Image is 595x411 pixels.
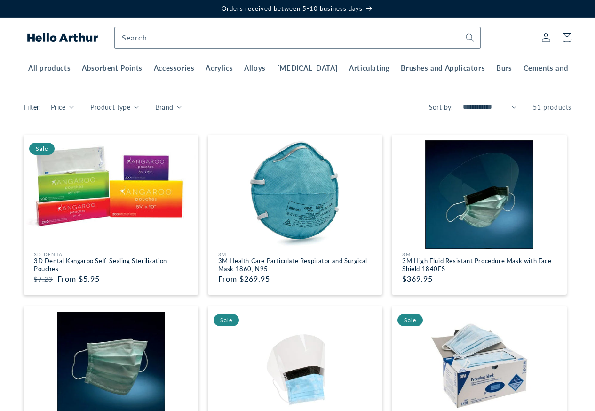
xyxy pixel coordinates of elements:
span: Sale [214,314,239,326]
span: From $5.95 [57,273,100,284]
img: 3M Health Care Particulate Respirator and Surgical Mask 1860, N95 [211,140,380,249]
span: Absorbent Points [82,64,143,73]
label: Sort by: [429,103,453,111]
a: Articulating [343,58,395,73]
span: Sale [397,314,423,326]
span: Alloys [244,64,266,73]
p: Orders received between 5-10 business days [9,5,586,13]
img: Hello Arthur logo [27,33,98,42]
a: Absorbent Points [76,58,148,73]
div: 3M [402,251,562,257]
span: Burs [496,64,512,73]
a: 3M3M Health Care Particulate Respirator and Surgical Mask 1860, N95 From $269.95 [218,251,378,284]
span: Price [51,102,66,112]
h3: 3D Dental Kangaroo Self-Sealing Sterilization Pouches [34,257,194,273]
summary: Product type [90,102,138,112]
summary: Price [51,102,74,112]
span: Brushes and Applicators [401,64,485,73]
span: Acrylics [206,64,233,73]
h3: 3M Health Care Particulate Respirator and Surgical Mask 1860, N95 [218,257,378,273]
a: Alloys [238,58,271,73]
div: 3M [218,251,378,257]
span: From $269.95 [218,274,270,283]
span: Articulating [349,64,389,73]
summary: Brand [155,102,182,112]
a: Burs [491,58,517,73]
a: Brushes and Applicators [395,58,491,73]
span: Sale [29,143,55,155]
img: 3M High Fluid Resistant Procedure Mask with Face Shield 1840FS [395,140,564,249]
h3: 3M High Fluid Resistant Procedure Mask with Face Shield 1840FS [402,257,562,273]
span: 51 products [533,103,571,111]
a: Accessories [148,58,200,73]
a: 3D Dental3D Dental Kangaroo Self-Sealing Sterilization Pouches $7.23 From $5.95 [34,251,194,284]
span: $369.95 [402,274,433,283]
span: Product type [90,102,130,112]
a: Sale [26,140,196,230]
span: All products [28,64,71,73]
span: [MEDICAL_DATA] [277,64,338,73]
span: Brand [155,102,174,112]
img: 3D Dental Kangaroo Self-Sealing Sterilization Pouches [26,140,196,230]
a: All products [23,58,76,73]
s: $7.23 [34,275,53,283]
div: 3D Dental [34,251,194,257]
a: 3M3M High Fluid Resistant Procedure Mask with Face Shield 1840FS $369.95 [402,251,562,284]
span: Accessories [154,64,195,73]
a: [MEDICAL_DATA] [271,58,343,73]
a: Acrylics [200,58,238,73]
button: Search [460,27,480,48]
h2: Filter: [24,102,41,112]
